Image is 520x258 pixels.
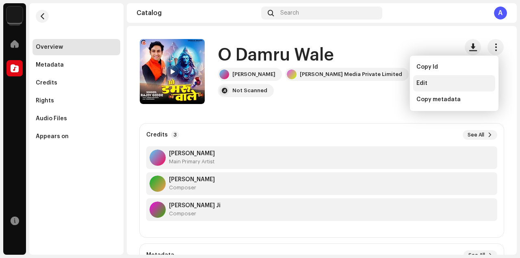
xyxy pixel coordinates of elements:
[36,44,63,50] div: Overview
[169,176,215,183] strong: Lokesh Prajapati
[169,150,215,157] strong: Rajiv Gidde
[280,10,299,16] span: Search
[32,75,120,91] re-m-nav-item: Credits
[36,62,64,68] div: Metadata
[169,158,215,165] div: Main Primary Artist
[416,80,427,87] span: Edit
[140,39,205,104] img: 3247c0b1-193a-4b1b-84d8-c67618ff2475
[32,111,120,127] re-m-nav-item: Audio Files
[32,93,120,109] re-m-nav-item: Rights
[136,10,258,16] div: Catalog
[6,7,23,23] img: 10d72f0b-d06a-424f-aeaa-9c9f537e57b6
[36,98,54,104] div: Rights
[146,132,168,138] strong: Credits
[463,130,497,140] button: See All
[416,96,461,103] span: Copy metadata
[300,71,402,78] div: [PERSON_NAME] Media Private Limited
[232,87,267,94] div: Not Scanned
[468,132,484,138] span: See All
[36,80,57,86] div: Credits
[494,7,507,20] div: A
[218,46,334,65] h1: O Damru Wale
[32,39,120,55] re-m-nav-item: Overview
[416,64,438,70] span: Copy Id
[171,131,179,139] p-badge: 3
[32,128,120,145] re-m-nav-item: Appears on
[169,210,221,217] div: Composer
[36,133,69,140] div: Appears on
[169,202,221,209] strong: Pushpendra Ji
[32,57,120,73] re-m-nav-item: Metadata
[232,71,275,78] div: [PERSON_NAME]
[169,184,215,191] div: Composer
[36,115,67,122] div: Audio Files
